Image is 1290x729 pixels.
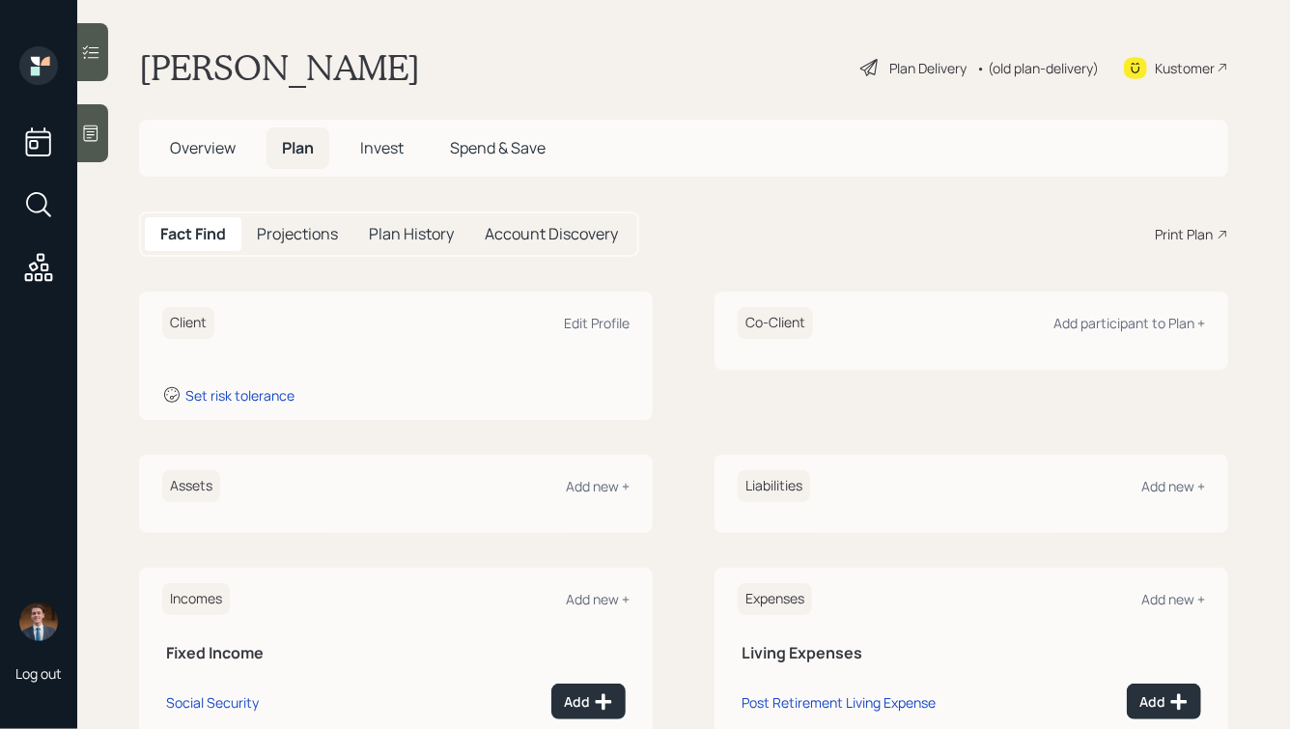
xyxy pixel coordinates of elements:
h6: Incomes [162,583,230,615]
img: hunter_neumayer.jpg [19,603,58,641]
span: Spend & Save [450,137,546,158]
h5: Fixed Income [166,644,626,662]
h6: Assets [162,470,220,502]
h6: Expenses [738,583,812,615]
h6: Co-Client [738,307,813,339]
div: Plan Delivery [889,58,967,78]
span: Plan [282,137,314,158]
div: Kustomer [1155,58,1215,78]
h5: Living Expenses [742,644,1201,662]
span: Overview [170,137,236,158]
div: Set risk tolerance [185,386,294,405]
h5: Projections [257,225,338,243]
div: • (old plan-delivery) [976,58,1099,78]
div: Add new + [1141,590,1205,608]
button: Add [1127,684,1201,719]
div: Add new + [566,477,630,495]
h5: Fact Find [160,225,226,243]
div: Print Plan [1155,224,1213,244]
h6: Liabilities [738,470,810,502]
div: Add [564,692,613,712]
div: Log out [15,664,62,683]
h5: Account Discovery [485,225,618,243]
div: Add new + [566,590,630,608]
span: Invest [360,137,404,158]
div: Add new + [1141,477,1205,495]
button: Add [551,684,626,719]
h5: Plan History [369,225,454,243]
div: Post Retirement Living Expense [742,693,936,712]
h6: Client [162,307,214,339]
h1: [PERSON_NAME] [139,46,420,89]
div: Add participant to Plan + [1053,314,1205,332]
div: Add [1139,692,1189,712]
div: Social Security [166,693,259,712]
div: Edit Profile [564,314,630,332]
